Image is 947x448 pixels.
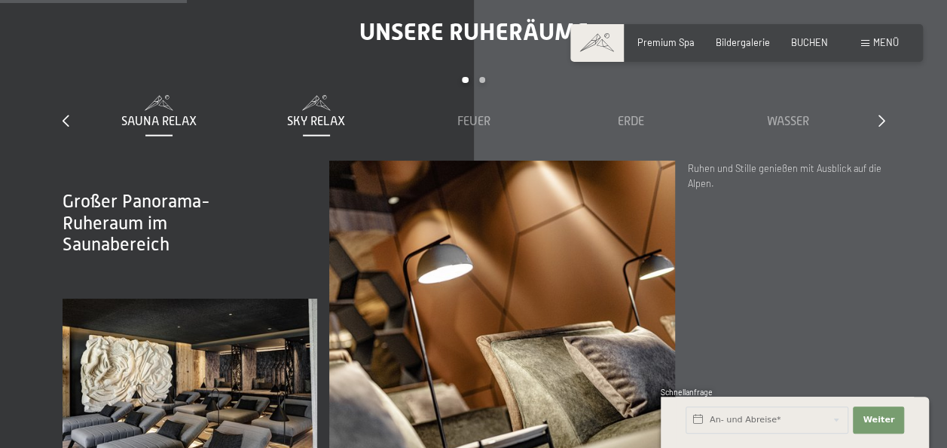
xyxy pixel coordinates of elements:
[767,115,809,128] span: Wasser
[853,407,904,434] button: Weiter
[121,115,197,128] span: Sauna Relax
[791,36,828,48] a: BUCHEN
[873,36,899,48] span: Menü
[81,77,867,96] div: Carousel Pagination
[716,36,770,48] a: Bildergalerie
[687,161,884,192] p: Ruhen und Stille genießen mit Ausblick auf die Alpen.
[637,36,695,48] a: Premium Spa
[863,414,894,426] span: Weiter
[661,388,713,397] span: Schnellanfrage
[479,77,486,84] div: Carousel Page 2
[457,115,490,128] span: Feuer
[287,115,345,128] span: Sky Relax
[63,191,210,255] span: Großer Panorama-Ruheraum im Saunabereich
[462,77,469,84] div: Carousel Page 1 (Current Slide)
[359,17,588,46] span: Unsere Ruheräume
[618,115,644,128] span: Erde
